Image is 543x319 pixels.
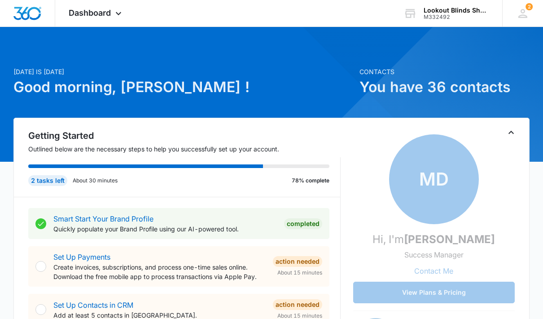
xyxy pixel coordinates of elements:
div: 2 tasks left [28,175,67,186]
p: [DATE] is [DATE] [13,67,354,76]
div: account name [424,7,489,14]
div: notifications count [525,3,533,10]
h1: Good morning, [PERSON_NAME] ! [13,76,354,98]
a: Set Up Contacts in CRM [53,301,133,310]
span: 2 [525,3,533,10]
span: MD [389,134,479,224]
div: Action Needed [273,256,322,267]
p: Outlined below are the necessary steps to help you successfully set up your account. [28,144,341,154]
a: Set Up Payments [53,253,110,261]
span: Dashboard [69,8,111,18]
span: About 15 minutes [277,269,322,277]
div: Completed [284,218,322,229]
strong: [PERSON_NAME] [404,233,495,246]
button: View Plans & Pricing [353,282,515,303]
p: Create invoices, subscriptions, and process one-time sales online. Download the free mobile app t... [53,262,266,281]
button: Contact Me [405,260,462,282]
p: Success Manager [404,249,464,260]
p: Quickly populate your Brand Profile using our AI-powered tool. [53,224,277,234]
p: About 30 minutes [73,177,118,185]
p: 78% complete [292,177,329,185]
div: Action Needed [273,299,322,310]
h1: You have 36 contacts [359,76,530,98]
h2: Getting Started [28,129,341,142]
div: account id [424,14,489,20]
p: Hi, I'm [372,231,495,248]
p: Contacts [359,67,530,76]
a: Smart Start Your Brand Profile [53,214,153,223]
button: Toggle Collapse [506,127,517,138]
